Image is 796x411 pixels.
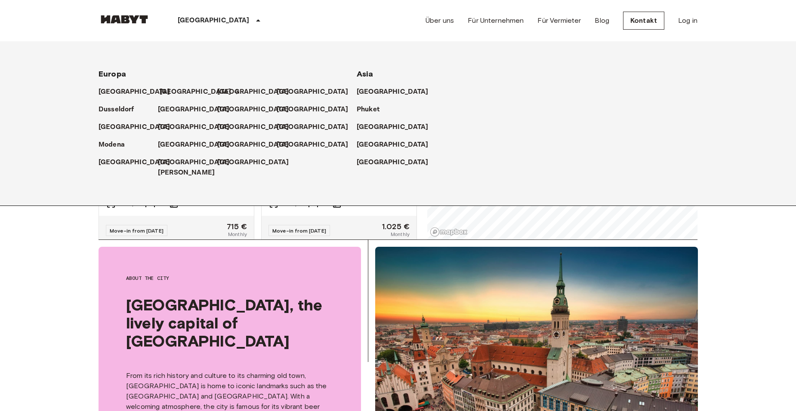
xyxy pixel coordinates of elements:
[158,104,230,115] p: [GEOGRAPHIC_DATA]
[158,104,238,115] a: [GEOGRAPHIC_DATA]
[160,87,240,97] a: [GEOGRAPHIC_DATA]
[99,122,170,132] p: [GEOGRAPHIC_DATA]
[277,104,349,115] p: [GEOGRAPHIC_DATA]
[158,122,238,132] a: [GEOGRAPHIC_DATA]
[217,87,289,97] p: [GEOGRAPHIC_DATA]
[228,230,247,238] span: Monthly
[99,69,126,79] span: Europa
[126,274,333,282] span: About the city
[357,69,373,79] span: Asia
[277,122,349,132] p: [GEOGRAPHIC_DATA]
[357,87,437,97] a: [GEOGRAPHIC_DATA]
[391,230,410,238] span: Monthly
[99,140,125,150] p: Modena
[595,15,609,26] a: Blog
[99,157,179,168] a: [GEOGRAPHIC_DATA]
[357,122,437,132] a: [GEOGRAPHIC_DATA]
[158,157,238,178] a: [GEOGRAPHIC_DATA][PERSON_NAME]
[217,104,289,115] p: [GEOGRAPHIC_DATA]
[227,223,247,230] span: 715 €
[158,140,230,150] p: [GEOGRAPHIC_DATA]
[217,157,289,168] p: [GEOGRAPHIC_DATA]
[217,122,289,132] p: [GEOGRAPHIC_DATA]
[217,104,298,115] a: [GEOGRAPHIC_DATA]
[272,227,326,234] span: Move-in from [DATE]
[357,87,429,97] p: [GEOGRAPHIC_DATA]
[178,15,250,26] p: [GEOGRAPHIC_DATA]
[357,140,437,150] a: [GEOGRAPHIC_DATA]
[99,104,134,115] p: Dusseldorf
[99,87,179,97] a: [GEOGRAPHIC_DATA]
[357,104,379,115] p: Phuket
[678,15,697,26] a: Log in
[158,157,230,178] p: [GEOGRAPHIC_DATA][PERSON_NAME]
[277,104,357,115] a: [GEOGRAPHIC_DATA]
[623,12,664,30] a: Kontakt
[357,157,429,168] p: [GEOGRAPHIC_DATA]
[277,122,357,132] a: [GEOGRAPHIC_DATA]
[126,296,333,350] span: [GEOGRAPHIC_DATA], the lively capital of [GEOGRAPHIC_DATA]
[110,227,164,234] span: Move-in from [DATE]
[537,15,581,26] a: Für Vermieter
[99,15,150,24] img: Habyt
[277,140,349,150] p: [GEOGRAPHIC_DATA]
[158,140,238,150] a: [GEOGRAPHIC_DATA]
[430,227,468,237] a: Mapbox logo
[357,157,437,168] a: [GEOGRAPHIC_DATA]
[158,122,230,132] p: [GEOGRAPHIC_DATA]
[160,87,231,97] p: [GEOGRAPHIC_DATA]
[217,87,298,97] a: [GEOGRAPHIC_DATA]
[277,140,357,150] a: [GEOGRAPHIC_DATA]
[217,140,289,150] p: [GEOGRAPHIC_DATA]
[217,122,298,132] a: [GEOGRAPHIC_DATA]
[382,223,410,230] span: 1.025 €
[426,15,454,26] a: Über uns
[277,87,349,97] p: [GEOGRAPHIC_DATA]
[217,140,298,150] a: [GEOGRAPHIC_DATA]
[99,122,179,132] a: [GEOGRAPHIC_DATA]
[99,157,170,168] p: [GEOGRAPHIC_DATA]
[357,140,429,150] p: [GEOGRAPHIC_DATA]
[99,104,143,115] a: Dusseldorf
[99,140,133,150] a: Modena
[217,157,298,168] a: [GEOGRAPHIC_DATA]
[357,122,429,132] p: [GEOGRAPHIC_DATA]
[468,15,524,26] a: Für Unternehmen
[99,87,170,97] p: [GEOGRAPHIC_DATA]
[357,104,388,115] a: Phuket
[277,87,357,97] a: [GEOGRAPHIC_DATA]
